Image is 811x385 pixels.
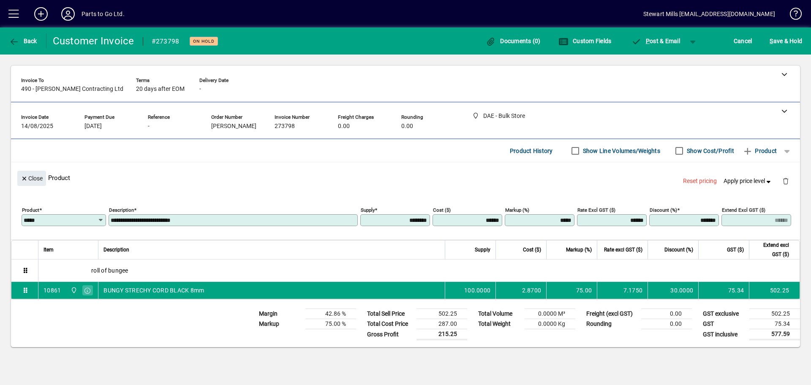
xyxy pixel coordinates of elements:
[631,38,680,44] span: ost & Email
[558,38,612,44] span: Custom Fields
[416,329,467,340] td: 215.25
[749,282,800,299] td: 502.25
[738,143,781,158] button: Product
[495,282,546,299] td: 2.8700
[109,207,134,213] mat-label: Description
[506,143,556,158] button: Product History
[15,174,48,182] app-page-header-button: Close
[27,6,54,22] button: Add
[698,282,749,299] td: 75.34
[7,33,39,49] button: Back
[770,34,802,48] span: ave & Hold
[44,286,61,295] div: 10861
[767,33,804,49] button: Save & Hold
[464,286,490,295] span: 100.0000
[433,207,451,213] mat-label: Cost ($)
[643,7,775,21] div: Stewart Mills [EMAIL_ADDRESS][DOMAIN_NAME]
[211,123,256,130] span: [PERSON_NAME]
[475,245,490,254] span: Supply
[556,33,614,49] button: Custom Fields
[82,7,125,21] div: Parts to Go Ltd.
[255,309,305,319] td: Margin
[68,286,78,295] span: DAE - Bulk Store
[722,207,765,213] mat-label: Extend excl GST ($)
[577,207,615,213] mat-label: Rate excl GST ($)
[664,245,693,254] span: Discount (%)
[641,309,692,319] td: 0.00
[582,319,641,329] td: Rounding
[749,329,800,340] td: 577.59
[416,319,467,329] td: 287.00
[646,38,650,44] span: P
[699,319,749,329] td: GST
[525,309,575,319] td: 0.0000 M³
[255,319,305,329] td: Markup
[148,123,150,130] span: -
[193,38,215,44] span: On hold
[53,34,134,48] div: Customer Invoice
[361,207,375,213] mat-label: Supply
[685,147,734,155] label: Show Cost/Profit
[199,86,201,93] span: -
[754,240,789,259] span: Extend excl GST ($)
[525,319,575,329] td: 0.0000 Kg
[363,309,416,319] td: Total Sell Price
[103,286,204,295] span: BUNGY STRECHY CORD BLACK 8mm
[648,282,698,299] td: 30.0000
[566,245,592,254] span: Markup (%)
[505,207,529,213] mat-label: Markup (%)
[338,123,350,130] span: 0.00
[734,34,752,48] span: Cancel
[683,177,717,186] span: Reset pricing
[486,38,541,44] span: Documents (0)
[21,86,123,93] span: 490 - [PERSON_NAME] Contracting Ltd
[724,177,773,186] span: Apply price level
[17,171,46,186] button: Close
[699,309,749,319] td: GST exclusive
[776,177,796,185] app-page-header-button: Delete
[510,144,553,158] span: Product History
[401,123,413,130] span: 0.00
[474,309,525,319] td: Total Volume
[749,319,800,329] td: 75.34
[770,38,773,44] span: S
[523,245,541,254] span: Cost ($)
[650,207,677,213] mat-label: Discount (%)
[84,123,102,130] span: [DATE]
[38,259,800,281] div: roll of bungee
[720,174,776,189] button: Apply price level
[305,309,356,319] td: 42.86 %
[11,162,800,193] div: Product
[9,38,37,44] span: Back
[416,309,467,319] td: 502.25
[749,309,800,319] td: 502.25
[305,319,356,329] td: 75.00 %
[136,86,185,93] span: 20 days after EOM
[44,245,54,254] span: Item
[581,147,660,155] label: Show Line Volumes/Weights
[641,319,692,329] td: 0.00
[743,144,777,158] span: Product
[680,174,720,189] button: Reset pricing
[604,245,642,254] span: Rate excl GST ($)
[474,319,525,329] td: Total Weight
[21,123,53,130] span: 14/08/2025
[582,309,641,319] td: Freight (excl GST)
[776,171,796,191] button: Delete
[602,286,642,295] div: 7.1750
[103,245,129,254] span: Description
[784,2,800,29] a: Knowledge Base
[732,33,754,49] button: Cancel
[363,329,416,340] td: Gross Profit
[22,207,39,213] mat-label: Product
[727,245,744,254] span: GST ($)
[699,329,749,340] td: GST inclusive
[54,6,82,22] button: Profile
[152,35,180,48] div: #273798
[21,172,43,186] span: Close
[484,33,543,49] button: Documents (0)
[363,319,416,329] td: Total Cost Price
[546,282,597,299] td: 75.00
[627,33,684,49] button: Post & Email
[275,123,295,130] span: 273798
